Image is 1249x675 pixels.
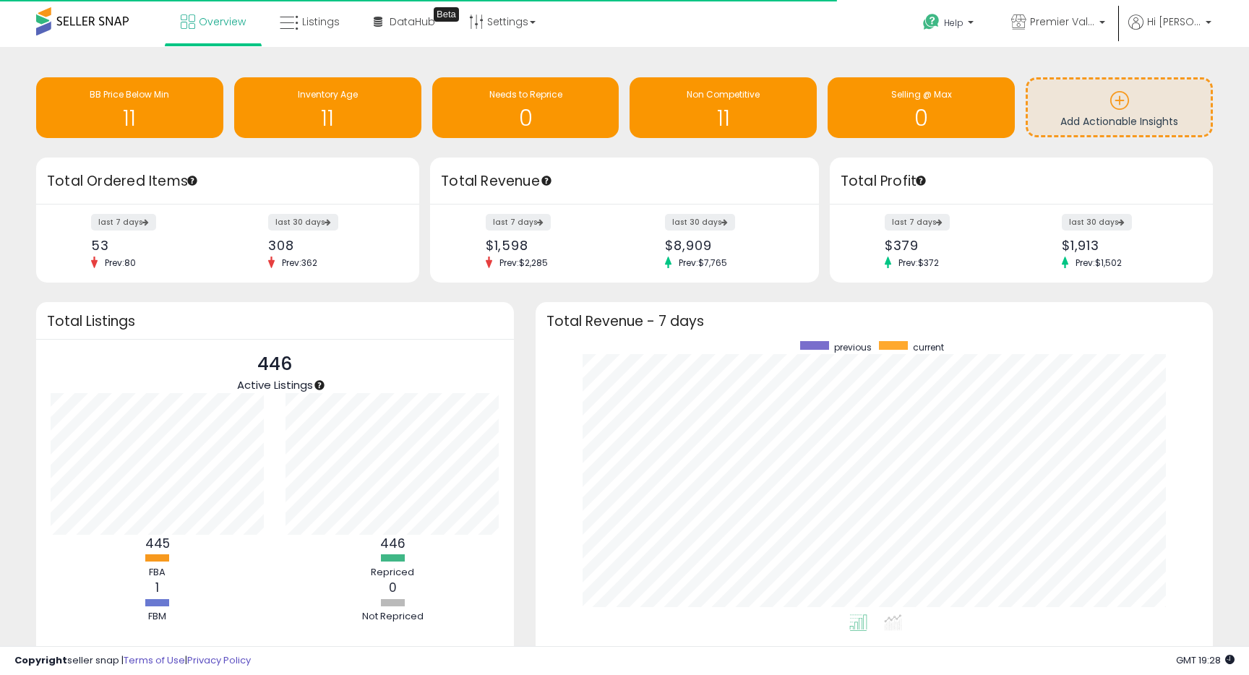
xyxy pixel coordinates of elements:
[14,653,67,667] strong: Copyright
[439,106,612,130] h1: 0
[389,579,397,596] b: 0
[237,351,313,378] p: 446
[834,341,872,353] span: previous
[486,238,614,253] div: $1,598
[687,88,760,100] span: Non Competitive
[199,14,246,29] span: Overview
[922,13,940,31] i: Get Help
[1068,257,1129,269] span: Prev: $1,502
[835,106,1008,130] h1: 0
[91,214,156,231] label: last 7 days
[914,174,927,187] div: Tooltip anchor
[1176,653,1235,667] span: 2025-10-10 19:28 GMT
[268,214,338,231] label: last 30 days
[486,214,551,231] label: last 7 days
[492,257,555,269] span: Prev: $2,285
[1030,14,1095,29] span: Premier Value Marketplace LLC
[114,566,201,580] div: FBA
[891,257,946,269] span: Prev: $372
[434,7,459,22] div: Tooltip anchor
[237,377,313,392] span: Active Listings
[186,174,199,187] div: Tooltip anchor
[380,535,405,552] b: 446
[885,214,950,231] label: last 7 days
[298,88,358,100] span: Inventory Age
[349,566,436,580] div: Repriced
[911,2,988,47] a: Help
[671,257,734,269] span: Prev: $7,765
[441,171,808,192] h3: Total Revenue
[1128,14,1211,47] a: Hi [PERSON_NAME]
[90,88,169,100] span: BB Price Below Min
[1028,79,1211,135] a: Add Actionable Insights
[47,171,408,192] h3: Total Ordered Items
[187,653,251,667] a: Privacy Policy
[145,535,170,552] b: 445
[390,14,435,29] span: DataHub
[1062,238,1188,253] div: $1,913
[1062,214,1132,231] label: last 30 days
[665,238,793,253] div: $8,909
[944,17,963,29] span: Help
[432,77,619,138] a: Needs to Reprice 0
[98,257,143,269] span: Prev: 80
[891,88,952,100] span: Selling @ Max
[114,610,201,624] div: FBM
[234,77,421,138] a: Inventory Age 11
[828,77,1015,138] a: Selling @ Max 0
[630,77,817,138] a: Non Competitive 11
[43,106,216,130] h1: 11
[349,610,436,624] div: Not Repriced
[155,579,159,596] b: 1
[313,379,326,392] div: Tooltip anchor
[546,316,1202,327] h3: Total Revenue - 7 days
[841,171,1202,192] h3: Total Profit
[268,238,394,253] div: 308
[665,214,735,231] label: last 30 days
[124,653,185,667] a: Terms of Use
[885,238,1010,253] div: $379
[241,106,414,130] h1: 11
[47,316,503,327] h3: Total Listings
[540,174,553,187] div: Tooltip anchor
[91,238,217,253] div: 53
[913,341,944,353] span: current
[1060,114,1178,129] span: Add Actionable Insights
[1147,14,1201,29] span: Hi [PERSON_NAME]
[36,77,223,138] a: BB Price Below Min 11
[489,88,562,100] span: Needs to Reprice
[14,654,251,668] div: seller snap | |
[302,14,340,29] span: Listings
[275,257,325,269] span: Prev: 362
[637,106,810,130] h1: 11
